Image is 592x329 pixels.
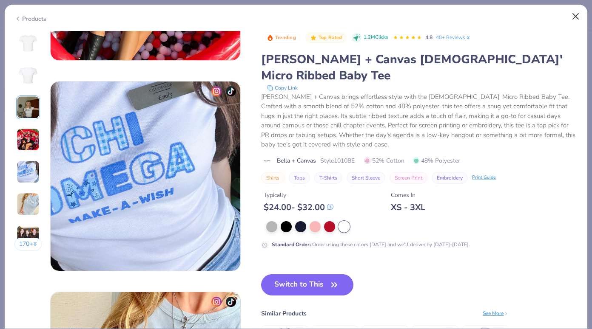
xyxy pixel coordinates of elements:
div: Typically [264,191,333,200]
img: User generated content [17,225,40,248]
img: brand logo [261,157,273,164]
img: Front [18,33,38,53]
span: 48% Polyester [413,156,460,165]
span: 1.2M Clicks [364,34,388,41]
button: Tops [289,172,310,184]
img: Top Rated sort [310,34,317,41]
div: Print Guide [472,174,496,181]
div: Products [14,14,46,23]
span: Bella + Canvas [277,156,316,165]
img: insta-icon.png [211,297,222,307]
button: Screen Print [390,172,427,184]
button: Close [568,8,584,25]
button: Switch to This [261,274,353,295]
img: User generated content [17,160,40,183]
span: Trending [275,35,296,40]
img: 114ab1ea-4bb4-490f-9e5b-70078984b936 [51,82,240,271]
button: T-Shirts [314,172,342,184]
div: 4.8 Stars [393,31,422,45]
button: Short Sleeve [347,172,385,184]
img: User generated content [17,193,40,216]
div: $ 24.00 - $ 32.00 [264,202,333,213]
span: Top Rated [319,35,342,40]
strong: Standard Order : [272,241,311,248]
img: User generated content [17,128,40,151]
img: tiktok-icon.png [226,86,236,96]
div: Order using these colors [DATE] and we'll deliver by [DATE]-[DATE]. [272,241,470,248]
button: Shirts [261,172,285,184]
span: 52% Cotton [364,156,404,165]
button: copy to clipboard [265,84,300,92]
div: Similar Products [261,309,307,318]
a: 40+ Reviews [436,34,471,41]
button: 170+ [14,238,42,250]
span: 4.8 [425,34,433,41]
img: Back [18,65,38,85]
img: User generated content [17,96,40,119]
button: Badge Button [262,32,300,43]
img: tiktok-icon.png [226,297,236,307]
button: Embroidery [432,172,468,184]
img: insta-icon.png [211,86,222,96]
div: [PERSON_NAME] + Canvas [DEMOGRAPHIC_DATA]' Micro Ribbed Baby Tee [261,51,578,84]
div: [PERSON_NAME] + Canvas brings effortless style with the [DEMOGRAPHIC_DATA]' Micro Ribbed Baby Tee... [261,92,578,149]
span: Style 1010BE [320,156,355,165]
img: Trending sort [267,34,273,41]
div: XS - 3XL [391,202,425,213]
button: Badge Button [305,32,346,43]
div: Comes In [391,191,425,200]
div: See More [483,309,509,317]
